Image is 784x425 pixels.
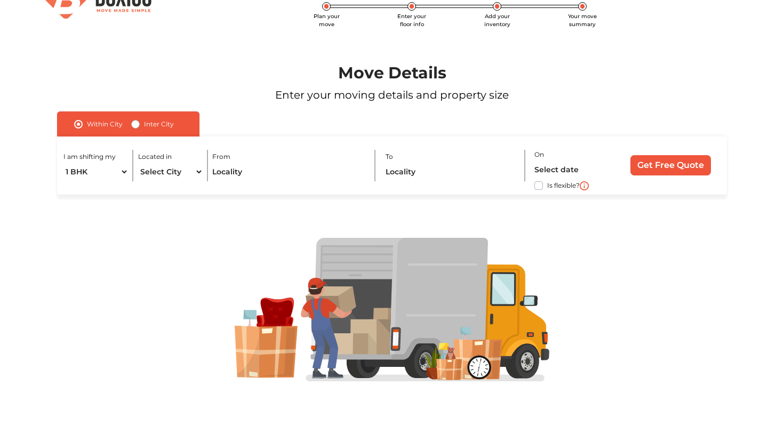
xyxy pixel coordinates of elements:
label: Is flexible? [547,179,580,190]
span: Add your inventory [484,13,510,28]
label: Inter City [144,118,174,131]
span: Enter your floor info [397,13,426,28]
input: Locality [212,163,365,181]
h1: Move Details [31,63,753,83]
label: On [534,150,544,159]
input: Select date [534,161,612,179]
span: Your move summary [568,13,597,28]
img: i [580,181,589,190]
p: Enter your moving details and property size [31,87,753,103]
label: From [212,152,230,162]
label: To [386,152,393,162]
label: I am shifting my [63,152,116,162]
label: Within City [87,118,123,131]
input: Locality [386,163,517,181]
label: Located in [138,152,172,162]
input: Get Free Quote [630,155,711,175]
span: Plan your move [314,13,340,28]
